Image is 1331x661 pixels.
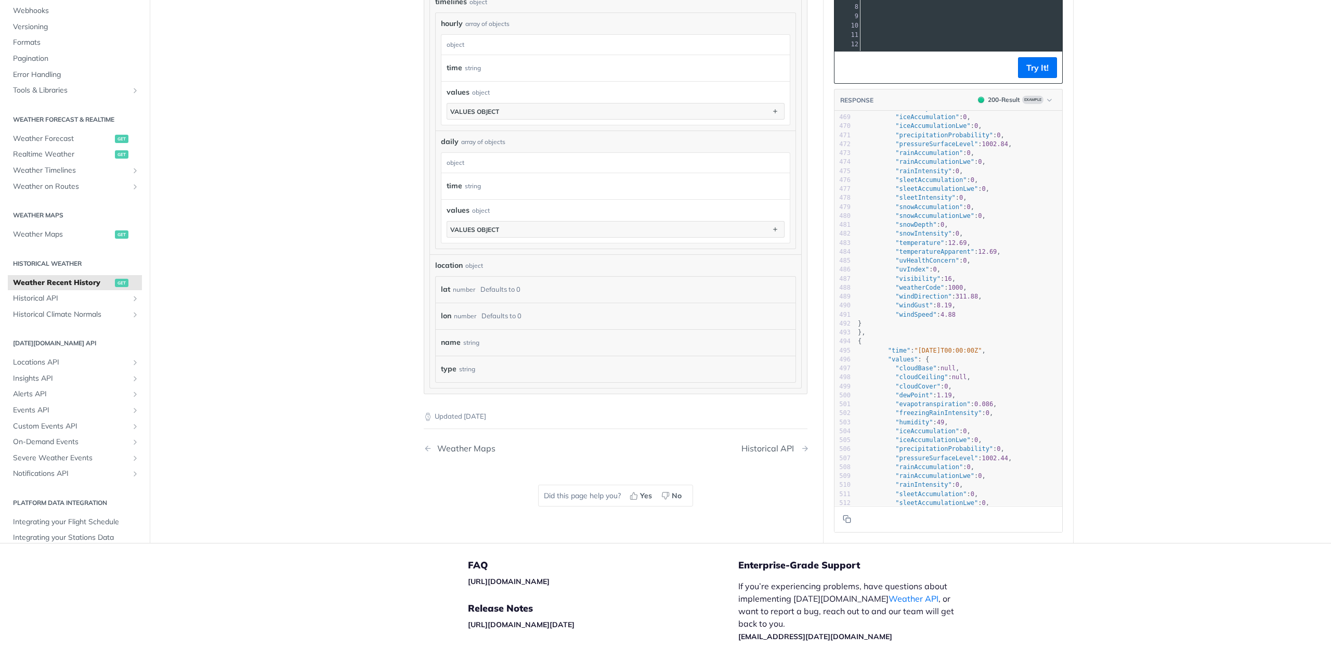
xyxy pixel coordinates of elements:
[858,257,971,264] span: : ,
[858,499,989,507] span: : ,
[8,434,142,450] a: On-Demand EventsShow subpages for On-Demand Events
[858,320,862,327] span: }
[13,70,139,80] span: Error Handling
[834,256,851,265] div: 485
[895,392,933,399] span: "dewPoint"
[956,167,959,175] span: 0
[738,632,892,641] a: [EMAIL_ADDRESS][DATE][DOMAIN_NAME]
[858,455,1012,462] span: : ,
[895,212,974,219] span: "snowAccumulationLwe"
[858,400,997,408] span: : ,
[834,229,851,238] div: 482
[13,165,128,176] span: Weather Timelines
[441,18,463,29] span: hourly
[115,230,128,239] span: get
[858,311,956,318] span: :
[895,239,944,247] span: "temperature"
[13,517,139,527] span: Integrating your Flight Schedule
[888,356,918,363] span: "values"
[626,488,658,503] button: Yes
[13,38,139,48] span: Formats
[858,427,971,435] span: : ,
[974,436,978,444] span: 0
[937,105,944,112] span: 38
[834,337,851,346] div: 494
[834,292,851,301] div: 489
[481,308,521,323] div: Defaults to 0
[895,105,933,112] span: "humidity"
[465,261,483,270] div: object
[895,221,936,228] span: "snowDepth"
[8,450,142,466] a: Severe Weather EventsShow subpages for Severe Weather Events
[13,149,112,160] span: Realtime Weather
[974,400,993,408] span: 0.086
[895,149,963,157] span: "rainAccumulation"
[895,419,933,426] span: "humidity"
[834,409,851,418] div: 502
[435,260,463,271] span: location
[895,293,951,300] span: "windDirection"
[858,266,941,273] span: : ,
[441,35,787,55] div: object
[131,390,139,398] button: Show subpages for Alerts API
[465,178,481,193] div: string
[13,134,112,144] span: Weather Forecast
[858,419,948,426] span: : ,
[658,488,687,503] button: No
[858,176,978,184] span: : ,
[834,346,851,355] div: 495
[8,498,142,508] h2: Platform DATA integration
[8,466,142,482] a: Notifications APIShow subpages for Notifications API
[8,386,142,402] a: Alerts APIShow subpages for Alerts API
[963,427,967,435] span: 0
[971,490,974,498] span: 0
[834,382,851,391] div: 499
[858,248,1001,255] span: : ,
[858,158,986,165] span: : ,
[480,282,520,297] div: Defaults to 0
[937,392,952,399] span: 1.19
[441,308,451,323] label: lon
[8,211,142,220] h2: Weather Maps
[834,454,851,463] div: 507
[8,291,142,306] a: Historical APIShow subpages for Historical API
[895,203,963,211] span: "snowAccumulation"
[858,185,989,192] span: : ,
[834,239,851,248] div: 483
[468,620,575,629] a: [URL][DOMAIN_NAME][DATE]
[538,485,693,507] div: Did this page help you?
[895,284,944,291] span: "weatherCode"
[8,371,142,386] a: Insights APIShow subpages for Insights API
[13,293,128,304] span: Historical API
[858,409,993,417] span: : ,
[834,193,851,202] div: 478
[895,455,978,462] span: "pressureSurfaceLevel"
[858,113,971,121] span: : ,
[978,472,982,479] span: 0
[834,113,851,122] div: 469
[978,158,982,165] span: 0
[941,311,956,318] span: 4.88
[895,445,993,452] span: "precipitationProbability"
[858,167,963,175] span: : ,
[895,257,959,264] span: "uvHealthConcern"
[834,158,851,166] div: 474
[895,427,959,435] span: "iceAccumulation"
[834,391,851,400] div: 500
[834,185,851,193] div: 477
[8,179,142,195] a: Weather on RoutesShow subpages for Weather on Routes
[974,122,978,129] span: 0
[8,35,142,51] a: Formats
[858,203,974,211] span: : ,
[8,3,142,19] a: Webhooks
[834,328,851,337] div: 493
[895,158,974,165] span: "rainAccumulationLwe"
[895,194,956,201] span: "sleetIntensity"
[834,248,851,256] div: 484
[889,593,938,604] a: Weather API
[982,455,1008,462] span: 1002.44
[978,248,997,255] span: 12.69
[842,40,860,49] div: 12
[952,373,967,381] span: null
[948,284,963,291] span: 1000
